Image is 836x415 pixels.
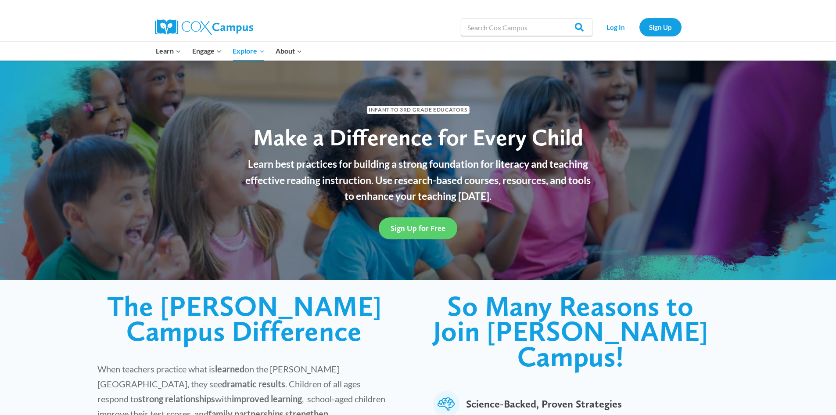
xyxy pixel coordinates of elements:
[192,45,222,57] span: Engage
[138,393,215,404] strong: strong relationships
[367,106,470,114] span: Infant to 3rd Grade Educators
[597,18,635,36] a: Log In
[222,379,285,389] strong: dramatic results
[461,18,592,36] input: Search Cox Campus
[597,18,682,36] nav: Secondary Navigation
[151,42,308,60] nav: Primary Navigation
[155,19,253,35] img: Cox Campus
[391,224,445,233] span: Sign Up for Free
[107,289,382,348] span: The [PERSON_NAME] Campus Difference
[215,364,244,374] strong: learned
[276,45,302,57] span: About
[156,45,181,57] span: Learn
[433,289,708,373] span: So Many Reasons to Join [PERSON_NAME] Campus!
[232,393,302,404] strong: improved learning
[233,45,264,57] span: Explore
[240,156,596,204] p: Learn best practices for building a strong foundation for literacy and teaching effective reading...
[253,123,583,151] span: Make a Difference for Every Child
[379,217,457,239] a: Sign Up for Free
[639,18,682,36] a: Sign Up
